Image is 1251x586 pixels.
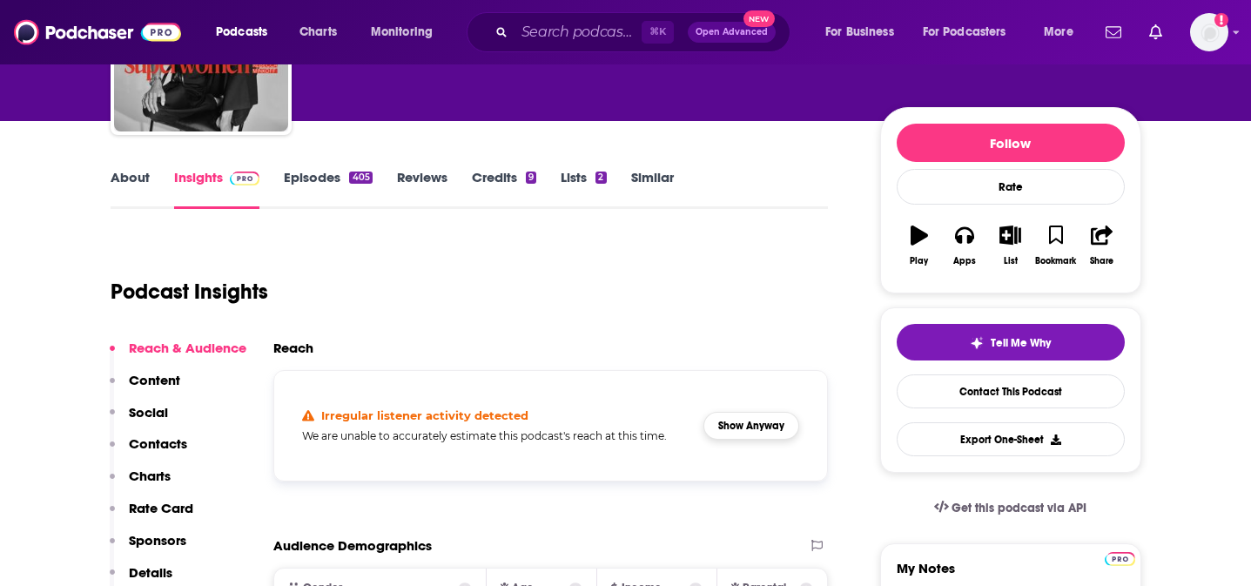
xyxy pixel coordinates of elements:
[1090,256,1113,266] div: Share
[897,422,1125,456] button: Export One-Sheet
[561,169,606,209] a: Lists2
[526,172,536,184] div: 9
[174,169,260,209] a: InsightsPodchaser Pro
[110,468,171,500] button: Charts
[110,500,193,532] button: Rate Card
[299,20,337,44] span: Charts
[110,435,187,468] button: Contacts
[743,10,775,27] span: New
[952,501,1086,515] span: Get this podcast via API
[349,172,372,184] div: 405
[216,20,267,44] span: Podcasts
[288,18,347,46] a: Charts
[110,372,180,404] button: Content
[595,172,606,184] div: 2
[897,324,1125,360] button: tell me why sparkleTell Me Why
[129,435,187,452] p: Contacts
[923,20,1006,44] span: For Podcasters
[1214,13,1228,27] svg: Add a profile image
[1004,256,1018,266] div: List
[129,564,172,581] p: Details
[472,169,536,209] a: Credits9
[1035,256,1076,266] div: Bookmark
[515,18,642,46] input: Search podcasts, credits, & more...
[910,256,928,266] div: Play
[129,340,246,356] p: Reach & Audience
[1105,552,1135,566] img: Podchaser Pro
[897,214,942,277] button: Play
[987,214,1032,277] button: List
[703,412,799,440] button: Show Anyway
[111,279,268,305] h1: Podcast Insights
[110,532,186,564] button: Sponsors
[911,18,1032,46] button: open menu
[1079,214,1124,277] button: Share
[483,12,807,52] div: Search podcasts, credits, & more...
[129,372,180,388] p: Content
[1044,20,1073,44] span: More
[897,374,1125,408] a: Contact This Podcast
[397,169,447,209] a: Reviews
[1105,549,1135,566] a: Pro website
[273,340,313,356] h2: Reach
[1033,214,1079,277] button: Bookmark
[110,404,168,436] button: Social
[825,20,894,44] span: For Business
[1190,13,1228,51] button: Show profile menu
[371,20,433,44] span: Monitoring
[14,16,181,49] img: Podchaser - Follow, Share and Rate Podcasts
[302,429,690,442] h5: We are unable to accurately estimate this podcast's reach at this time.
[129,468,171,484] p: Charts
[942,214,987,277] button: Apps
[359,18,455,46] button: open menu
[920,487,1101,529] a: Get this podcast via API
[897,169,1125,205] div: Rate
[284,169,372,209] a: Episodes405
[273,537,432,554] h2: Audience Demographics
[1099,17,1128,47] a: Show notifications dropdown
[110,340,246,372] button: Reach & Audience
[321,408,528,422] h4: Irregular listener activity detected
[813,18,916,46] button: open menu
[1190,13,1228,51] img: User Profile
[129,532,186,549] p: Sponsors
[1142,17,1169,47] a: Show notifications dropdown
[991,336,1051,350] span: Tell Me Why
[688,22,776,43] button: Open AdvancedNew
[129,500,193,516] p: Rate Card
[204,18,290,46] button: open menu
[1032,18,1095,46] button: open menu
[111,169,150,209] a: About
[970,336,984,350] img: tell me why sparkle
[129,404,168,421] p: Social
[230,172,260,185] img: Podchaser Pro
[953,256,976,266] div: Apps
[696,28,768,37] span: Open Advanced
[631,169,674,209] a: Similar
[642,21,674,44] span: ⌘ K
[1190,13,1228,51] span: Logged in as megcassidy
[897,124,1125,162] button: Follow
